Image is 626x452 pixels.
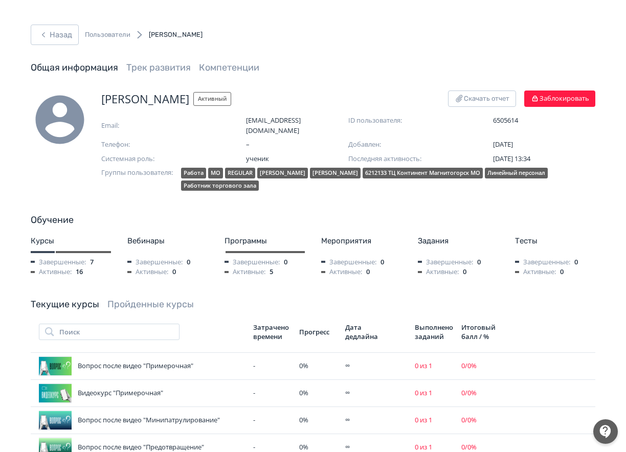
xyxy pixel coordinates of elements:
span: [PERSON_NAME] [101,91,189,107]
div: Вопрос после видео "Примерочная" [39,356,245,376]
div: Дата дедлайна [345,323,381,341]
div: ∞ [345,388,407,398]
span: 7 [90,257,94,267]
span: 0 / 0 % [461,361,477,370]
span: 0 [560,267,564,277]
span: – [246,140,348,150]
a: Общая информация [31,62,118,73]
span: Завершенные: [31,257,86,267]
span: Завершенные: [418,257,473,267]
div: [PERSON_NAME] [310,168,361,178]
span: Активные: [321,267,362,277]
a: Компетенции [199,62,259,73]
span: 0 [477,257,481,267]
span: Завершенные: [515,257,570,267]
div: Обучение [31,213,595,227]
div: ∞ [345,361,407,371]
span: 16 [76,267,83,277]
span: Активный [193,92,231,106]
span: Активные: [515,267,556,277]
a: Пройденные курсы [107,299,194,310]
a: Трек развития [126,62,191,73]
div: - [253,361,291,371]
span: 0 [284,257,287,267]
div: Итоговый балл / % [461,323,499,341]
div: [PERSON_NAME] [257,168,308,178]
span: Системная роль: [101,154,204,164]
span: [DATE] 13:34 [493,154,530,163]
button: Скачать отчет [448,91,516,107]
div: Затрачено времени [253,323,291,341]
span: 0 [172,267,176,277]
span: 0 из 1 [415,442,432,451]
span: 0 / 0 % [461,442,477,451]
span: Завершенные: [225,257,280,267]
span: Активные: [418,267,459,277]
span: 0 % [299,388,308,397]
div: Видеокурс "Примерочная" [39,383,245,403]
span: 0 % [299,415,308,424]
span: Телефон: [101,140,204,150]
span: 0 / 0 % [461,415,477,424]
span: Добавлен: [348,140,451,150]
span: 0 из 1 [415,388,432,397]
span: Последняя активность: [348,154,451,164]
div: REGULAR [225,168,255,178]
span: [EMAIL_ADDRESS][DOMAIN_NAME] [246,116,348,135]
span: ученик [246,154,348,164]
span: Активные: [31,267,72,277]
span: 0 из 1 [415,415,432,424]
span: 0 [574,257,578,267]
span: 5 [270,267,273,277]
div: Работник торгового зала [181,180,259,191]
div: Программы [225,235,305,247]
span: ID пользователя: [348,116,451,126]
div: Линейный персонал [485,168,548,178]
span: 0 % [299,361,308,370]
button: Заблокировать [524,91,595,107]
div: ∞ [345,415,407,425]
span: 0 из 1 [415,361,432,370]
span: Активные: [127,267,168,277]
div: Курсы [31,235,111,247]
div: МО [208,168,223,178]
div: 6212133 ТЦ Континент Магнитогорск МО [363,168,483,178]
span: Завершенные: [127,257,183,267]
span: 0 [463,267,466,277]
span: [DATE] [493,140,513,149]
div: - [253,415,291,425]
span: Email: [101,121,204,131]
span: 0 [366,267,370,277]
span: [PERSON_NAME] [149,31,203,38]
div: Прогресс [299,327,337,336]
div: Выполнено заданий [415,323,453,341]
div: Мероприятия [321,235,401,247]
span: 0 % [299,442,308,451]
a: Пользователи [85,30,130,40]
div: - [253,388,291,398]
span: 0 [187,257,190,267]
span: 0 [381,257,384,267]
div: Вопрос после видео "Минипатрулирование" [39,410,245,431]
div: Тесты [515,235,595,247]
div: Задания [418,235,498,247]
div: Работа [181,168,206,178]
div: Вебинары [127,235,208,247]
span: Группы пользователя: [101,168,177,193]
button: Назад [31,25,79,45]
span: 6505614 [493,116,595,126]
span: 0 / 0 % [461,388,477,397]
span: Завершенные: [321,257,376,267]
a: Текущие курсы [31,299,99,310]
span: Активные: [225,267,265,277]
